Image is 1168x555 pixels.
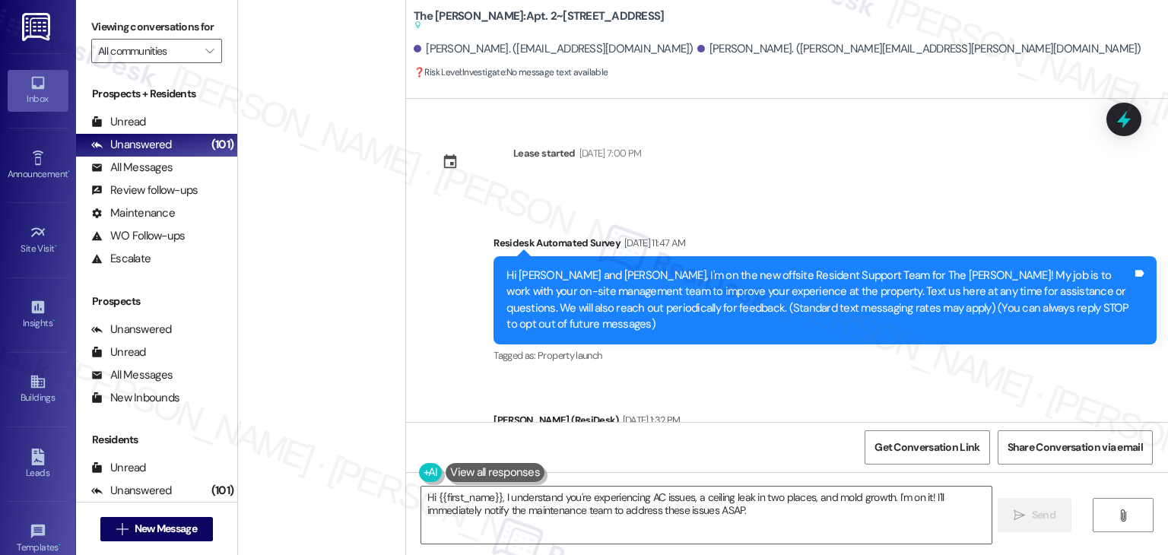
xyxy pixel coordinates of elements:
[414,65,608,81] span: : No message text available
[1008,439,1143,455] span: Share Conversation via email
[76,293,237,309] div: Prospects
[414,8,664,33] b: The [PERSON_NAME]: Apt. 2~[STREET_ADDRESS]
[414,41,693,57] div: [PERSON_NAME]. ([EMAIL_ADDRESS][DOMAIN_NAME])
[576,145,642,161] div: [DATE] 7:00 PM
[205,45,214,57] i: 
[91,367,173,383] div: All Messages
[538,349,601,362] span: Property launch
[1014,509,1025,522] i: 
[100,517,213,541] button: New Message
[91,15,222,39] label: Viewing conversations for
[494,235,1157,256] div: Residesk Automated Survey
[208,479,237,503] div: (101)
[91,160,173,176] div: All Messages
[91,460,146,476] div: Unread
[506,268,1132,333] div: Hi [PERSON_NAME] and [PERSON_NAME], I'm on the new offsite Resident Support Team for The [PERSON_...
[208,133,237,157] div: (101)
[91,251,151,267] div: Escalate
[68,166,70,177] span: •
[91,205,175,221] div: Maintenance
[494,412,1157,433] div: [PERSON_NAME] (ResiDesk)
[91,390,179,406] div: New Inbounds
[8,220,68,261] a: Site Visit •
[98,39,198,63] input: All communities
[22,13,53,41] img: ResiDesk Logo
[513,145,576,161] div: Lease started
[91,137,172,153] div: Unanswered
[619,412,681,428] div: [DATE] 1:32 PM
[8,294,68,335] a: Insights •
[865,430,989,465] button: Get Conversation Link
[8,70,68,111] a: Inbox
[52,316,55,326] span: •
[76,86,237,102] div: Prospects + Residents
[76,432,237,448] div: Residents
[91,344,146,360] div: Unread
[116,523,128,535] i: 
[1117,509,1128,522] i: 
[8,444,68,485] a: Leads
[998,430,1153,465] button: Share Conversation via email
[1032,507,1055,523] span: Send
[494,344,1157,366] div: Tagged as:
[414,66,505,78] strong: ❓ Risk Level: Investigate
[59,540,61,550] span: •
[91,228,185,244] div: WO Follow-ups
[998,498,1071,532] button: Send
[697,41,1141,57] div: [PERSON_NAME]. ([PERSON_NAME][EMAIL_ADDRESS][PERSON_NAME][DOMAIN_NAME])
[620,235,685,251] div: [DATE] 11:47 AM
[55,241,57,252] span: •
[8,369,68,410] a: Buildings
[91,322,172,338] div: Unanswered
[421,487,991,544] textarea: Hi {{first_name}}, I understand you're experiencing AC issues, a ceiling leak in two places, and ...
[874,439,979,455] span: Get Conversation Link
[91,182,198,198] div: Review follow-ups
[135,521,197,537] span: New Message
[91,483,172,499] div: Unanswered
[91,114,146,130] div: Unread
